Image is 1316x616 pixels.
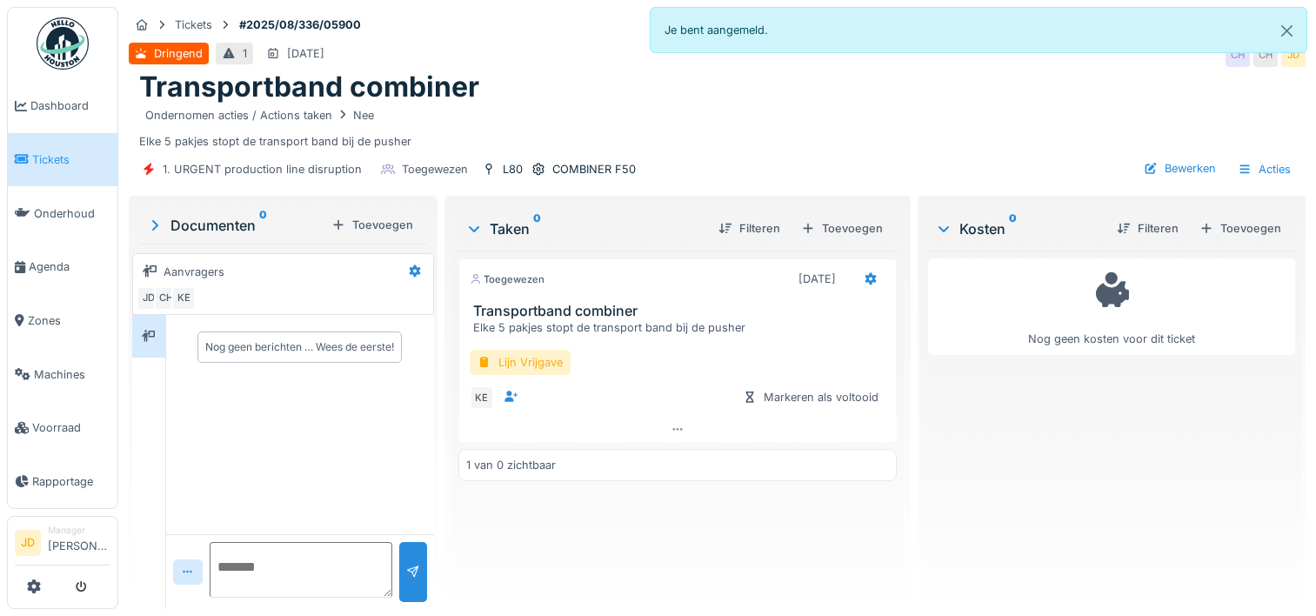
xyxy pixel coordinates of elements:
button: Close [1267,8,1306,54]
a: Onderhoud [8,186,117,240]
div: [DATE] [798,271,836,287]
div: CH [1253,43,1278,67]
span: Machines [34,366,110,383]
span: Voorraad [32,419,110,436]
h3: Transportband combiner [473,303,889,319]
li: JD [15,530,41,556]
span: Zones [28,312,110,329]
div: Elke 5 pakjes stopt de transport band bij de pusher [473,319,889,336]
div: Aanvragers [164,264,224,280]
sup: 0 [1009,218,1017,239]
div: KE [470,385,494,410]
div: Documenten [146,215,324,236]
a: Zones [8,294,117,348]
div: Bewerken [1137,157,1223,180]
a: Rapportage [8,455,117,509]
div: Toegewezen [470,272,544,287]
sup: 0 [533,218,541,239]
div: Je bent aangemeld. [650,7,1308,53]
div: Taken [465,218,705,239]
div: L80 [503,161,523,177]
div: Manager [48,524,110,537]
div: 1. URGENT production line disruption [163,161,362,177]
div: CH [154,286,178,311]
a: Agenda [8,240,117,294]
div: 1 [243,45,247,62]
div: JD [137,286,161,311]
div: Nog geen berichten … Wees de eerste! [205,339,394,355]
li: [PERSON_NAME] [48,524,110,561]
div: Toevoegen [1192,217,1288,240]
div: JD [1281,43,1306,67]
strong: #2025/08/336/05900 [232,17,368,33]
div: 1 van 0 zichtbaar [466,457,556,473]
div: [DATE] [287,45,324,62]
div: Nog geen kosten voor dit ticket [939,266,1284,347]
div: Lijn Vrijgave [470,350,571,375]
img: Badge_color-CXgf-gQk.svg [37,17,89,70]
div: Kosten [935,218,1103,239]
div: Toegewezen [402,161,468,177]
div: Toevoegen [794,217,890,240]
div: Filteren [711,217,787,240]
a: Machines [8,347,117,401]
span: Dashboard [30,97,110,114]
div: KE [171,286,196,311]
div: Dringend [154,45,203,62]
span: Rapportage [32,473,110,490]
div: Markeren als voltooid [736,385,885,409]
div: Ondernomen acties / Actions taken Nee [145,107,374,124]
div: Toevoegen [324,213,420,237]
h1: Transportband combiner [139,70,479,104]
div: Filteren [1110,217,1186,240]
div: Elke 5 pakjes stopt de transport band bij de pusher [139,104,1295,150]
span: Agenda [29,258,110,275]
div: CH [1226,43,1250,67]
div: Acties [1230,157,1299,182]
span: Tickets [32,151,110,168]
a: Dashboard [8,79,117,133]
span: Onderhoud [34,205,110,222]
a: Voorraad [8,401,117,455]
div: COMBINER F50 [552,161,636,177]
sup: 0 [259,215,267,236]
a: JD Manager[PERSON_NAME] [15,524,110,566]
a: Tickets [8,133,117,187]
div: Tickets [175,17,212,33]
